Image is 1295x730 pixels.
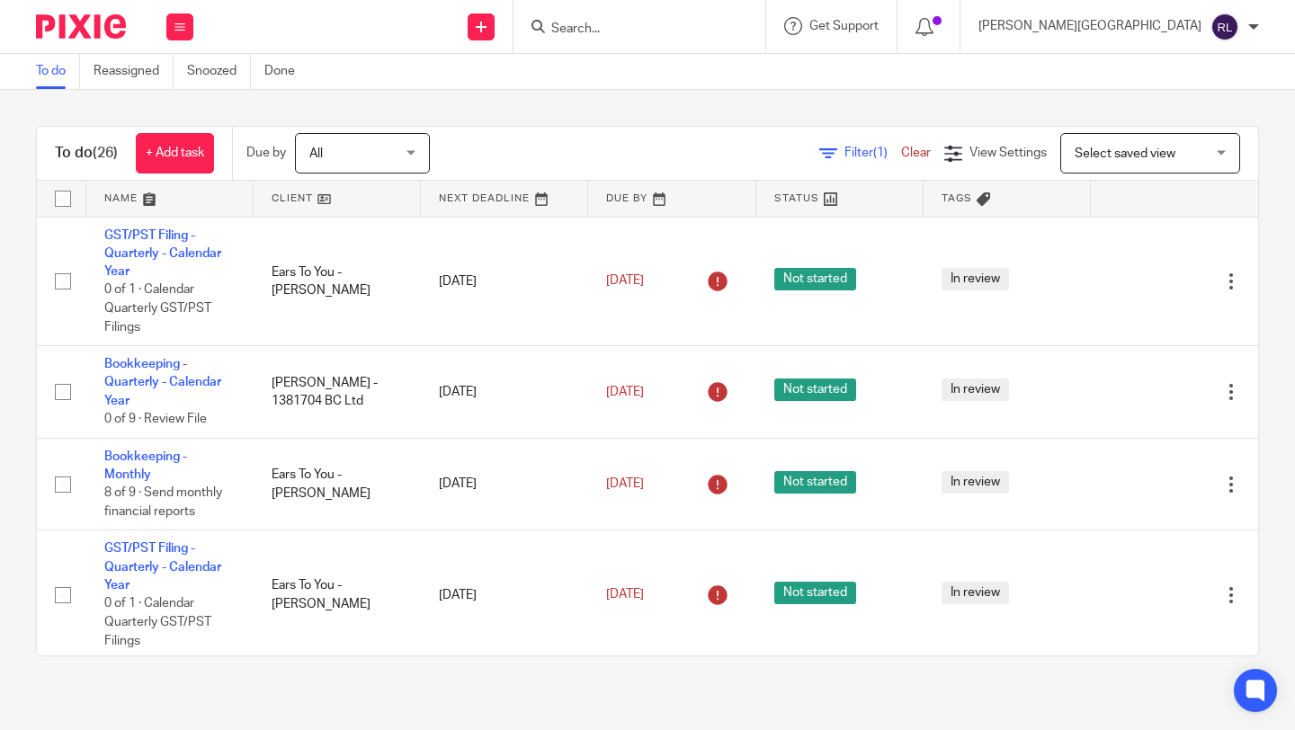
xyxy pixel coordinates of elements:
span: In review [942,471,1009,494]
a: Clear [901,147,931,159]
span: Tags [942,193,972,203]
span: Not started [774,378,856,401]
span: [DATE] [606,275,644,288]
span: Filter [844,147,901,159]
a: Snoozed [187,54,251,89]
span: In review [942,582,1009,604]
a: + Add task [136,133,214,174]
td: Ears To You - [PERSON_NAME] [254,438,421,530]
td: [DATE] [421,217,588,346]
td: Ears To You - [PERSON_NAME] [254,217,421,346]
span: Not started [774,582,856,604]
span: 0 of 1 · Calendar Quarterly GST/PST Filings [104,598,211,647]
span: [DATE] [606,386,644,398]
span: In review [942,378,1009,401]
span: [DATE] [606,589,644,601]
span: Get Support [809,20,879,32]
span: All [309,147,323,160]
a: Reassigned [94,54,174,89]
img: Pixie [36,14,126,39]
h1: To do [55,144,118,163]
img: svg%3E [1210,13,1239,41]
td: [PERSON_NAME] - 1381704 BC Ltd [254,346,421,439]
span: (1) [873,147,888,159]
input: Search [549,22,711,38]
span: Not started [774,471,856,494]
span: [DATE] [606,477,644,490]
p: Due by [246,144,286,162]
td: Ears To You - [PERSON_NAME] [254,530,421,660]
span: Not started [774,268,856,290]
a: Bookkeeping - Monthly [104,450,187,481]
p: [PERSON_NAME][GEOGRAPHIC_DATA] [978,17,1201,35]
span: In review [942,268,1009,290]
a: GST/PST Filing - Quarterly - Calendar Year [104,229,221,279]
td: [DATE] [421,530,588,660]
a: Done [264,54,308,89]
a: GST/PST Filing - Quarterly - Calendar Year [104,542,221,592]
td: [DATE] [421,346,588,439]
a: To do [36,54,80,89]
span: 0 of 1 · Calendar Quarterly GST/PST Filings [104,284,211,334]
span: 8 of 9 · Send monthly financial reports [104,487,222,519]
td: [DATE] [421,438,588,530]
span: Select saved view [1075,147,1175,160]
span: (26) [93,146,118,160]
span: View Settings [969,147,1047,159]
span: 0 of 9 · Review File [104,413,207,425]
a: Bookkeeping - Quarterly - Calendar Year [104,358,221,407]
